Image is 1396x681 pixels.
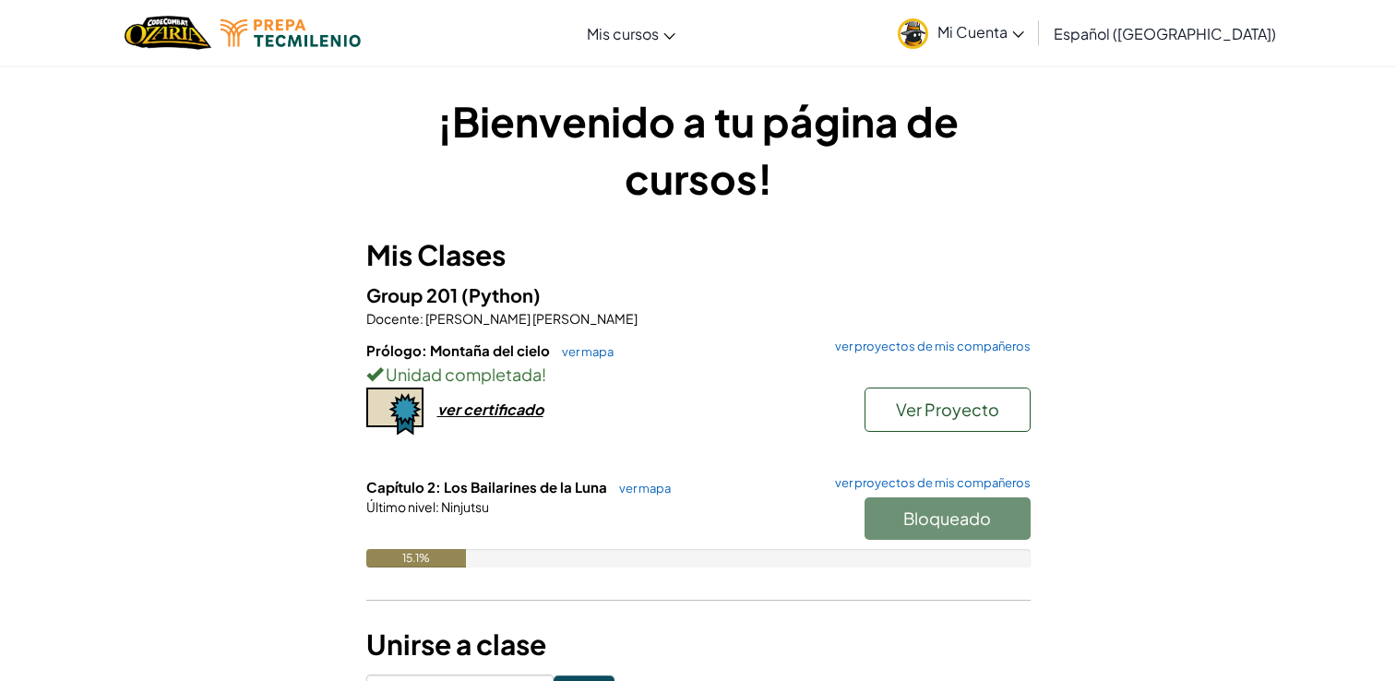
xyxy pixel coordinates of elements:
img: Tecmilenio logo [221,19,361,47]
a: Mi Cuenta [889,4,1033,62]
span: Último nivel [366,498,436,515]
div: ver certificado [437,400,543,419]
span: : [436,498,439,515]
span: Ver Proyecto [896,399,999,420]
div: 15.1% [366,549,467,567]
span: Docente [366,310,420,327]
a: ver mapa [553,344,614,359]
span: : [420,310,424,327]
span: Prólogo: Montaña del cielo [366,341,553,359]
span: [PERSON_NAME] [PERSON_NAME] [424,310,638,327]
button: Ver Proyecto [865,388,1031,432]
a: ver mapa [610,481,671,496]
a: ver proyectos de mis compañeros [826,477,1031,489]
a: ver proyectos de mis compañeros [826,340,1031,352]
a: Ozaria by CodeCombat logo [125,14,210,52]
img: avatar [898,18,928,49]
span: ! [542,364,546,385]
span: Group 201 [366,283,461,306]
h1: ¡Bienvenido a tu página de cursos! [366,92,1031,207]
img: certificate-icon.png [366,388,424,436]
span: Mis cursos [587,24,659,43]
span: (Python) [461,283,541,306]
img: Home [125,14,210,52]
a: ver certificado [366,400,543,419]
h3: Mis Clases [366,234,1031,276]
a: Mis cursos [578,8,685,58]
span: Mi Cuenta [937,22,1024,42]
span: Unidad completada [383,364,542,385]
a: Español ([GEOGRAPHIC_DATA]) [1044,8,1285,58]
span: Capítulo 2: Los Bailarines de la Luna [366,478,610,496]
span: Español ([GEOGRAPHIC_DATA]) [1054,24,1276,43]
h3: Unirse a clase [366,624,1031,665]
span: Ninjutsu [439,498,489,515]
